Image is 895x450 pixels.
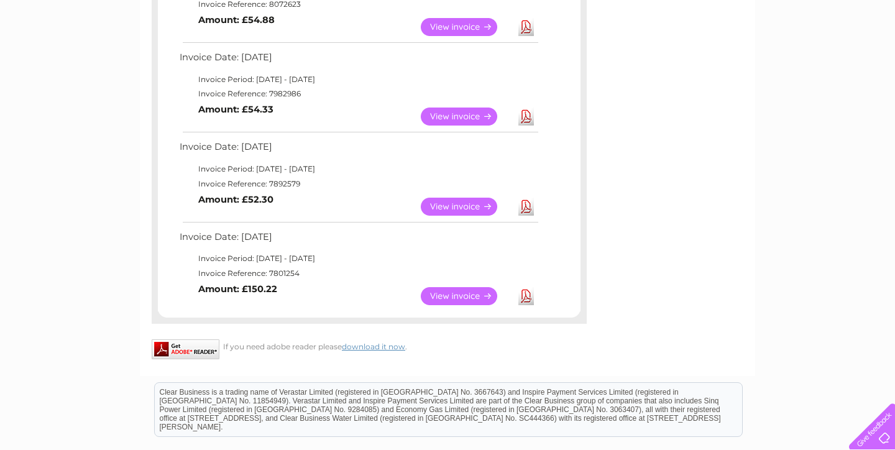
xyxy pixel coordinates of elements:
div: If you need adobe reader please . [152,339,587,351]
td: Invoice Reference: 7892579 [177,177,540,191]
a: View [421,198,512,216]
a: Telecoms [742,53,779,62]
td: Invoice Date: [DATE] [177,229,540,252]
td: Invoice Period: [DATE] - [DATE] [177,251,540,266]
a: 0333 014 3131 [661,6,746,22]
a: Download [518,108,534,126]
td: Invoice Date: [DATE] [177,49,540,72]
a: Contact [812,53,843,62]
a: View [421,108,512,126]
a: Water [676,53,700,62]
img: logo.png [31,32,94,70]
a: View [421,287,512,305]
td: Invoice Period: [DATE] - [DATE] [177,162,540,177]
a: Energy [707,53,735,62]
a: View [421,18,512,36]
td: Invoice Period: [DATE] - [DATE] [177,72,540,87]
b: Amount: £150.22 [198,283,277,295]
td: Invoice Date: [DATE] [177,139,540,162]
b: Amount: £54.88 [198,14,275,25]
b: Amount: £54.33 [198,104,273,115]
td: Invoice Reference: 7982986 [177,86,540,101]
a: Log out [854,53,883,62]
a: Download [518,18,534,36]
a: Download [518,287,534,305]
b: Amount: £52.30 [198,194,273,205]
a: Blog [787,53,805,62]
td: Invoice Reference: 7801254 [177,266,540,281]
a: Download [518,198,534,216]
a: download it now [342,342,405,351]
div: Clear Business is a trading name of Verastar Limited (registered in [GEOGRAPHIC_DATA] No. 3667643... [155,7,742,60]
